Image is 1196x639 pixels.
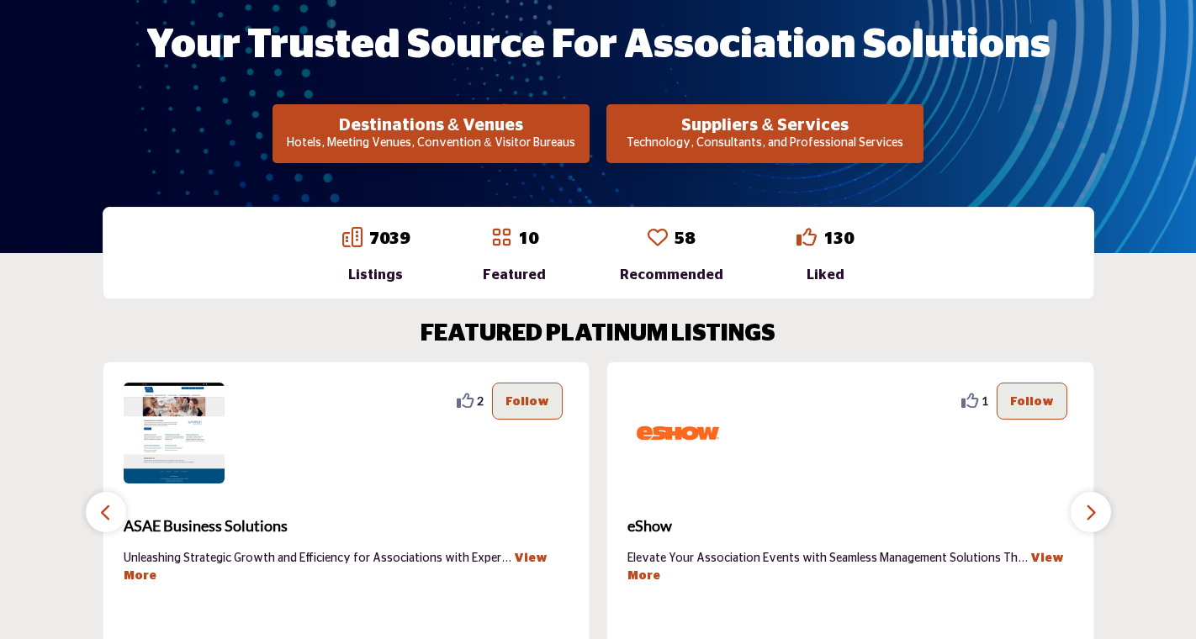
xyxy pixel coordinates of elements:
[518,230,538,247] a: 10
[124,383,225,483] img: ASAE Business Solutions
[421,320,775,349] h2: FEATURED PLATINUM LISTINGS
[627,504,1073,549] a: eShow
[982,392,988,409] span: 1
[823,230,854,247] a: 130
[491,227,511,251] a: Go to Featured
[627,515,1073,537] span: eShow
[146,19,1050,71] h1: Your Trusted Source for Association Solutions
[124,515,569,537] span: ASAE Business Solutions
[611,135,918,152] p: Technology, Consultants, and Professional Services
[620,265,723,285] div: Recommended
[648,227,668,251] a: Go to Recommended
[483,265,546,285] div: Featured
[369,230,410,247] a: 7039
[492,383,563,420] button: Follow
[505,392,549,410] p: Follow
[606,104,923,163] button: Suppliers & Services Technology, Consultants, and Professional Services
[627,383,728,483] img: eShow
[278,135,585,152] p: Hotels, Meeting Venues, Convention & Visitor Bureaus
[501,552,511,564] span: ...
[796,227,817,247] i: Go to Liked
[124,550,569,584] p: Unleashing Strategic Growth and Efficiency for Associations with Exper
[342,265,410,285] div: Listings
[1010,392,1054,410] p: Follow
[675,230,695,247] a: 58
[477,392,484,409] span: 2
[124,504,569,549] a: ASAE Business Solutions
[796,265,854,285] div: Liked
[997,383,1067,420] button: Follow
[278,115,585,135] h2: Destinations & Venues
[611,115,918,135] h2: Suppliers & Services
[273,104,590,163] button: Destinations & Venues Hotels, Meeting Venues, Convention & Visitor Bureaus
[1018,552,1028,564] span: ...
[627,550,1073,584] p: Elevate Your Association Events with Seamless Management Solutions Th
